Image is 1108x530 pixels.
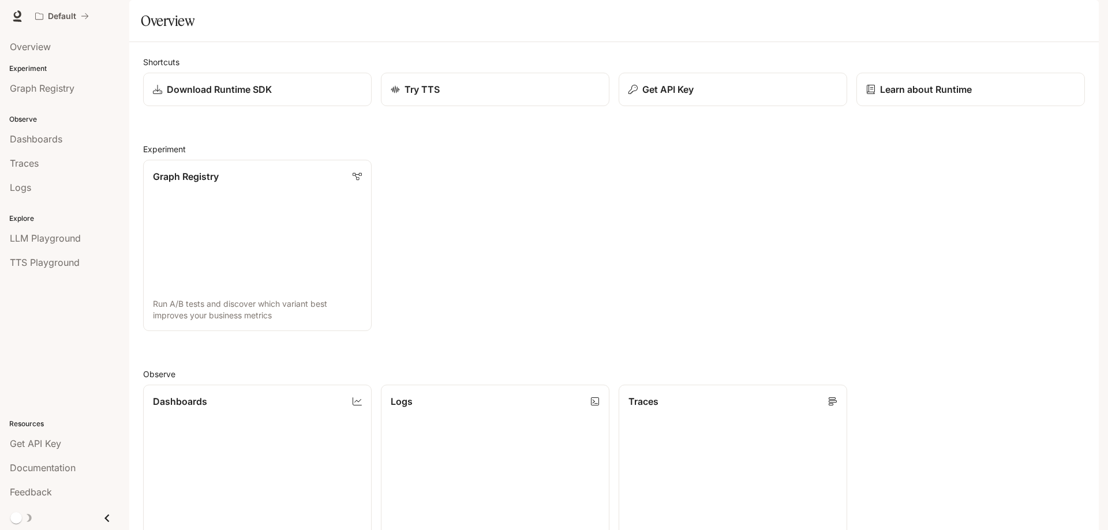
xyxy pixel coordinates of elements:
p: Download Runtime SDK [167,82,272,96]
button: Get API Key [619,73,847,106]
p: Dashboards [153,394,207,408]
p: Run A/B tests and discover which variant best improves your business metrics [153,298,362,321]
a: Try TTS [381,73,609,106]
p: Traces [628,394,658,408]
p: Learn about Runtime [880,82,972,96]
a: Learn about Runtime [856,73,1085,106]
h2: Experiment [143,143,1085,155]
p: Default [48,12,76,21]
h2: Shortcuts [143,56,1085,68]
p: Get API Key [642,82,694,96]
a: Graph RegistryRun A/B tests and discover which variant best improves your business metrics [143,160,372,331]
p: Try TTS [405,82,440,96]
button: All workspaces [30,5,94,28]
h1: Overview [141,9,194,32]
h2: Observe [143,368,1085,380]
p: Graph Registry [153,170,219,183]
p: Logs [391,394,413,408]
a: Download Runtime SDK [143,73,372,106]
